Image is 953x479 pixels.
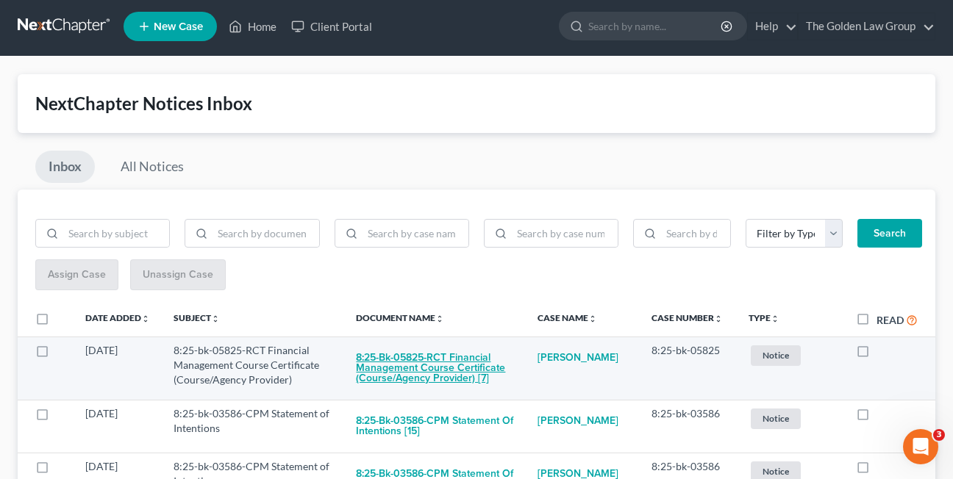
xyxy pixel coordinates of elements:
[640,400,737,453] td: 8:25-bk-03586
[714,314,723,323] i: unfold_more
[933,429,945,441] span: 3
[652,312,723,323] a: Case Numberunfold_more
[749,343,832,367] a: Notice
[748,13,797,40] a: Help
[154,21,203,32] span: New Case
[74,400,162,453] td: [DATE]
[588,12,723,40] input: Search by name...
[512,220,618,248] input: Search by case number
[284,13,379,40] a: Client Portal
[35,151,95,183] a: Inbox
[85,312,150,323] a: Date Addedunfold_more
[162,336,344,400] td: 8:25-bk-05825-RCT Financial Management Course Certificate (Course/Agency Provider)
[538,343,618,372] a: [PERSON_NAME]
[661,220,730,248] input: Search by date
[749,312,779,323] a: Typeunfold_more
[356,343,513,393] button: 8:25-bk-05825-RCT Financial Management Course Certificate (Course/Agency Provider) [7]
[63,220,169,248] input: Search by subject
[640,336,737,400] td: 8:25-bk-05825
[751,345,801,365] span: Notice
[211,314,220,323] i: unfold_more
[356,406,513,446] button: 8:25-bk-03586-CPM Statement of Intentions [15]
[141,314,150,323] i: unfold_more
[435,314,444,323] i: unfold_more
[771,314,779,323] i: unfold_more
[35,92,918,115] div: NextChapter Notices Inbox
[538,406,618,436] a: [PERSON_NAME]
[74,336,162,400] td: [DATE]
[857,219,922,248] button: Search
[751,408,801,428] span: Notice
[538,312,597,323] a: Case Nameunfold_more
[749,406,832,431] a: Notice
[107,151,197,183] a: All Notices
[877,312,904,328] label: Read
[799,13,935,40] a: The Golden Law Group
[174,312,220,323] a: Subjectunfold_more
[588,314,597,323] i: unfold_more
[162,400,344,453] td: 8:25-bk-03586-CPM Statement of Intentions
[213,220,318,248] input: Search by document name
[356,312,444,323] a: Document Nameunfold_more
[363,220,468,248] input: Search by case name
[903,429,938,464] iframe: Intercom live chat
[221,13,284,40] a: Home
